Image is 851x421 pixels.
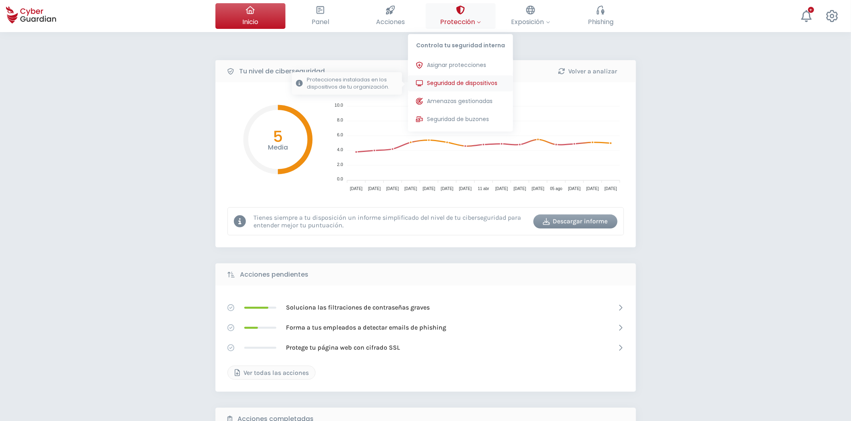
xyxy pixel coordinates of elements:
[531,186,544,191] tspan: [DATE]
[604,186,617,191] tspan: [DATE]
[368,186,381,191] tspan: [DATE]
[350,186,362,191] tspan: [DATE]
[408,34,513,53] p: Controla tu seguridad interna
[337,162,343,167] tspan: 2.0
[566,3,636,29] button: Phishing
[422,186,435,191] tspan: [DATE]
[234,368,309,378] div: Ver todas las acciones
[239,67,325,76] b: Tu nivel de ciberseguridad
[337,147,343,152] tspan: 4.0
[441,186,453,191] tspan: [DATE]
[427,115,489,123] span: Seguridad de buzones
[459,186,472,191] tspan: [DATE]
[568,186,581,191] tspan: [DATE]
[539,217,612,226] div: Descargar informe
[408,75,513,91] button: Seguridad de dispositivosProtecciones instaladas en los dispositivos de tu organización.
[227,366,316,380] button: Ver todas las acciones
[552,67,624,76] div: Volver a analizar
[404,186,417,191] tspan: [DATE]
[408,93,513,109] button: Amenazas gestionadas
[286,303,430,312] p: Soluciona las filtraciones de contraseñas graves
[337,117,343,122] tspan: 8.0
[242,17,258,27] span: Inicio
[312,17,329,27] span: Panel
[427,61,486,69] span: Asignar protecciones
[546,64,630,78] button: Volver a analizar
[495,186,508,191] tspan: [DATE]
[533,215,618,229] button: Descargar informe
[356,3,426,29] button: Acciones
[588,17,614,27] span: Phishing
[337,177,343,182] tspan: 0.0
[426,3,496,29] button: ProtecciónControla tu seguridad internaAsignar proteccionesSeguridad de dispositivosProtecciones ...
[808,7,814,13] div: +
[496,3,566,29] button: Exposición
[427,97,493,105] span: Amenazas gestionadas
[334,103,343,108] tspan: 10.0
[307,76,398,91] p: Protecciones instaladas en los dispositivos de tu organización.
[286,3,356,29] button: Panel
[240,270,309,279] b: Acciones pendientes
[408,57,513,73] button: Asignar protecciones
[586,186,599,191] tspan: [DATE]
[386,186,399,191] tspan: [DATE]
[440,17,481,27] span: Protección
[408,111,513,128] button: Seguridad de buzones
[550,186,562,191] tspan: 05 ago
[286,323,447,332] p: Forma a tus empleados a detectar emails de phishing
[286,343,400,352] p: Protege tu página web con cifrado SSL
[427,79,497,87] span: Seguridad de dispositivos
[513,186,526,191] tspan: [DATE]
[376,17,405,27] span: Acciones
[478,186,489,191] tspan: 11 abr
[254,214,527,229] p: Tienes siempre a tu disposición un informe simplificado del nivel de tu ciberseguridad para enten...
[337,132,343,137] tspan: 6.0
[511,17,550,27] span: Exposición
[215,3,286,29] button: Inicio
